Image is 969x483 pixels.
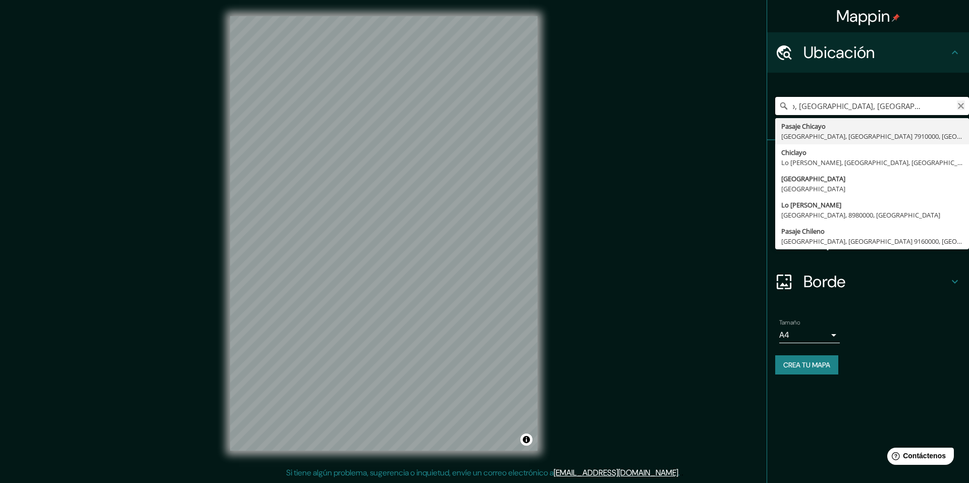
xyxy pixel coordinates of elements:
font: Crea tu mapa [783,360,830,369]
font: Tamaño [779,318,800,327]
input: Elige tu ciudad o zona [775,97,969,115]
font: Chiclayo [781,148,806,157]
button: Claro [957,100,965,110]
div: Borde [767,261,969,302]
font: Borde [803,271,846,292]
iframe: Lanzador de widgets de ayuda [879,444,958,472]
font: Ubicación [803,42,875,63]
div: A4 [779,327,840,343]
font: . [681,467,683,478]
div: Disposición [767,221,969,261]
font: A4 [779,330,789,340]
font: Pasaje Chileno [781,227,825,236]
font: . [680,467,681,478]
font: Pasaje Chicayo [781,122,826,131]
a: [EMAIL_ADDRESS][DOMAIN_NAME] [554,467,678,478]
button: Activar o desactivar atribución [520,434,532,446]
font: [GEOGRAPHIC_DATA] [781,184,845,193]
img: pin-icon.png [892,14,900,22]
div: Patas [767,140,969,181]
div: Ubicación [767,32,969,73]
font: . [678,467,680,478]
button: Crea tu mapa [775,355,838,374]
div: Estilo [767,181,969,221]
canvas: Mapa [230,16,537,451]
font: [GEOGRAPHIC_DATA], 8980000, [GEOGRAPHIC_DATA] [781,210,940,220]
font: Mappin [836,6,890,27]
font: Si tiene algún problema, sugerencia o inquietud, envíe un correo electrónico a [286,467,554,478]
font: Lo [PERSON_NAME] [781,200,841,209]
font: [GEOGRAPHIC_DATA] [781,174,845,183]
